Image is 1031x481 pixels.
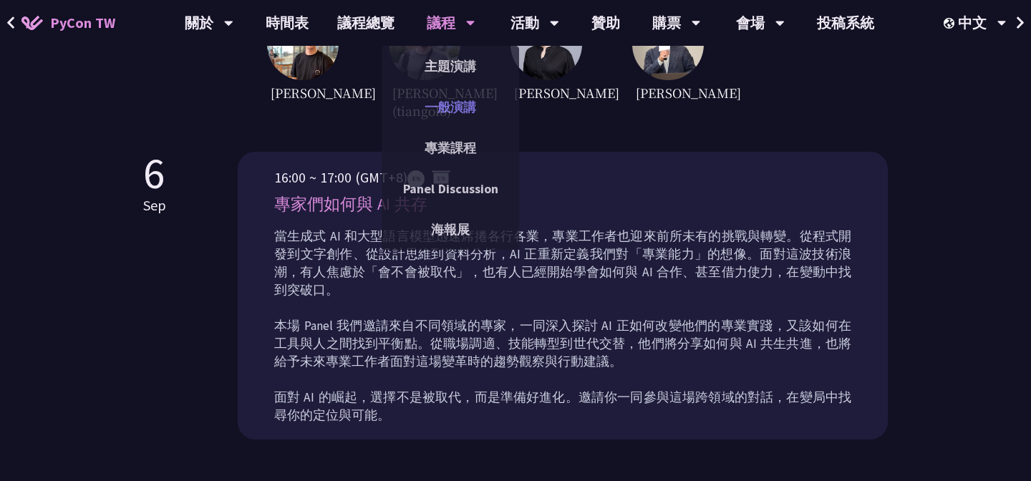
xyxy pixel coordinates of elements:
[944,18,958,29] img: Locale Icon
[382,49,519,83] a: 主題演講
[382,90,519,124] a: 一般演講
[382,213,519,246] a: 海報展
[274,167,851,188] p: 16:00 ~ 17:00 (GMT+8)
[21,16,43,30] img: Home icon of PyCon TW 2025
[267,80,331,105] span: [PERSON_NAME]
[382,131,519,165] a: 專業課程
[7,5,130,41] a: PyCon TW
[143,9,267,123] span: 與會人
[632,80,697,105] span: [PERSON_NAME]
[143,195,166,216] p: Sep
[510,80,575,105] span: [PERSON_NAME]
[274,228,851,424] p: 當生成式 AI 和大型語言模型迅速席捲各行各業，專業工作者也迎來前所未有的挑戰與轉變。從程式開發到文字創作、從設計思維到資料分析，AI 正重新定義我們對「專業能力」的想像。面對這波技術浪潮，有人...
[274,192,851,217] p: 專家們如何與 AI 共存
[382,172,519,205] a: Panel Discussion
[143,152,166,195] p: 6
[50,12,115,34] span: PyCon TW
